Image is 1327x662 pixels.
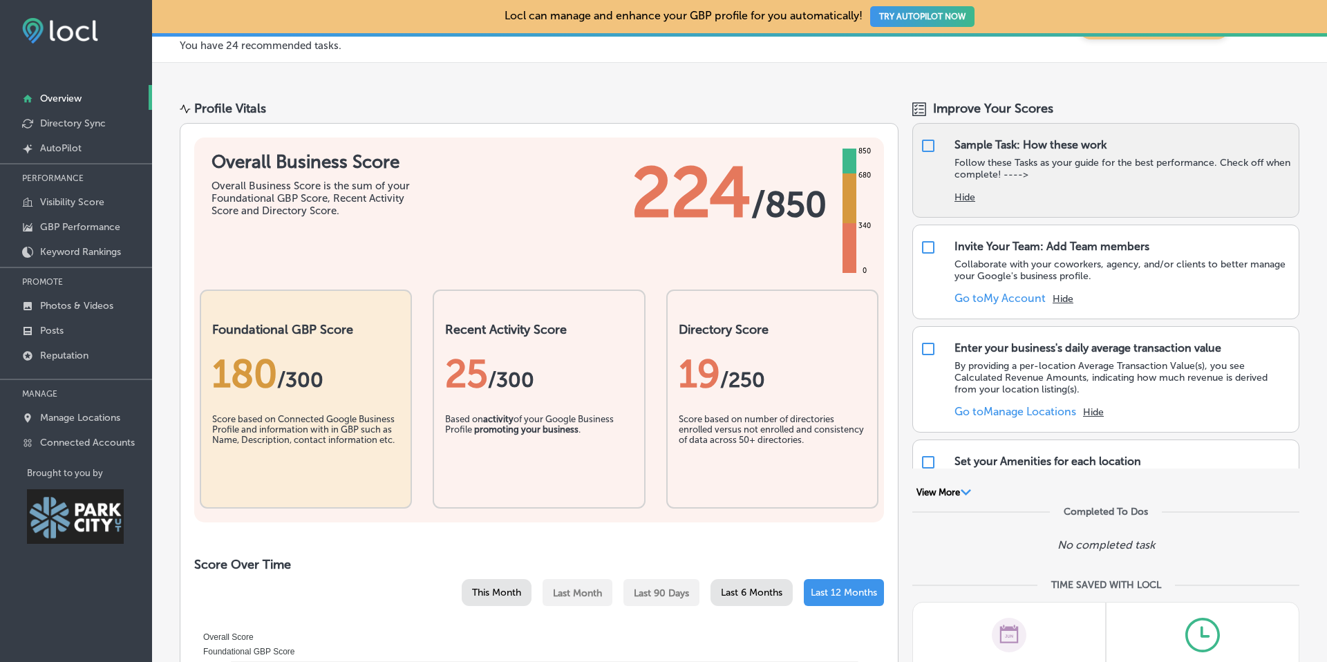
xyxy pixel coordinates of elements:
div: 0 [860,265,869,276]
p: Connected Accounts [40,437,135,448]
p: GBP Performance [40,221,120,233]
div: Profile Vitals [194,101,266,116]
img: Park City [27,489,124,544]
div: TIME SAVED WITH LOCL [1051,579,1161,591]
button: Hide [954,191,975,203]
span: Last 12 Months [811,587,877,598]
p: Directory Sync [40,117,106,129]
p: Follow these Tasks as your guide for the best performance. Check off when complete! ----> [954,157,1292,180]
a: Go toMy Account [954,292,1046,305]
div: Completed To Dos [1064,506,1148,518]
div: 19 [679,351,866,397]
span: Improve Your Scores [933,101,1053,116]
div: Invite Your Team: Add Team members [954,240,1149,253]
p: Posts [40,325,64,337]
p: You have 24 recommended tasks. [180,39,1299,52]
p: Manage Locations [40,412,120,424]
span: /250 [720,368,765,393]
b: promoting your business [474,424,578,435]
span: /300 [488,368,534,393]
div: 180 [212,351,399,397]
span: / 300 [277,368,323,393]
span: Overall Score [193,632,254,642]
span: This Month [472,587,521,598]
div: Set your Amenities for each location [954,455,1141,468]
button: View More [912,486,975,499]
div: Sample Task: How these work [954,138,1107,151]
div: 850 [856,146,874,157]
p: Photos & Videos [40,300,113,312]
a: Go toManage Locations [954,405,1076,418]
span: Foundational GBP Score [193,647,295,656]
p: Reputation [40,350,88,361]
div: 25 [445,351,632,397]
div: Score based on Connected Google Business Profile and information with in GBP such as Name, Descri... [212,414,399,483]
button: Hide [1053,293,1073,305]
h2: Score Over Time [194,557,884,572]
span: / 850 [751,184,827,225]
div: 680 [856,170,874,181]
h2: Recent Activity Score [445,322,632,337]
p: No completed task [1057,538,1155,551]
span: Last Month [553,587,602,599]
p: Keyword Rankings [40,246,121,258]
button: TRY AUTOPILOT NOW [870,6,975,27]
button: Hide [1083,406,1104,418]
div: Based on of your Google Business Profile . [445,414,632,483]
div: 340 [856,220,874,231]
span: 224 [632,151,751,234]
div: Score based on number of directories enrolled versus not enrolled and consistency of data across ... [679,414,866,483]
div: Overall Business Score is the sum of your Foundational GBP Score, Recent Activity Score and Direc... [211,180,419,217]
b: activity [483,414,514,424]
h2: Foundational GBP Score [212,322,399,337]
img: fda3e92497d09a02dc62c9cd864e3231.png [22,18,98,44]
span: Last 6 Months [721,587,782,598]
span: Last 90 Days [634,587,689,599]
p: AutoPilot [40,142,82,154]
p: By providing a per-location Average Transaction Value(s), you see Calculated Revenue Amounts, ind... [954,360,1292,395]
h2: Directory Score [679,322,866,337]
p: Visibility Score [40,196,104,208]
div: Enter your business's daily average transaction value [954,341,1221,354]
p: Brought to you by [27,468,152,478]
p: Overview [40,93,82,104]
h1: Overall Business Score [211,151,419,173]
p: Collaborate with your coworkers, agency, and/or clients to better manage your Google's business p... [954,258,1292,282]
